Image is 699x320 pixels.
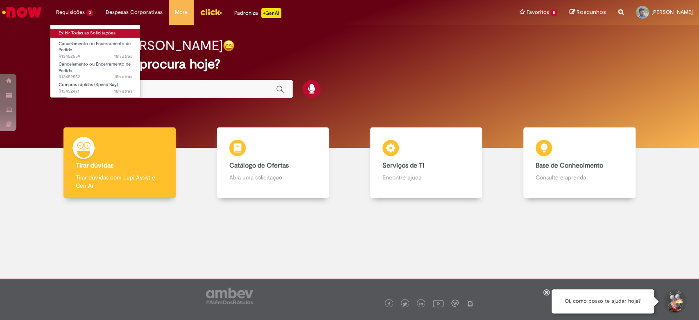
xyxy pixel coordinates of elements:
[66,57,633,71] h2: O que você procura hoje?
[552,289,654,313] div: Oi, como posso te ajudar hoje?
[86,9,93,16] span: 3
[1,4,43,20] img: ServiceNow
[577,8,606,16] span: Rascunhos
[56,8,85,16] span: Requisições
[175,8,188,16] span: More
[59,61,131,74] span: Cancelamento ou Encerramento de Pedido
[114,88,132,94] span: 18h atrás
[403,302,407,306] img: logo_footer_twitter.png
[59,53,132,60] span: R13452559
[50,60,140,77] a: Aberto R13452552 : Cancelamento ou Encerramento de Pedido
[503,127,656,198] a: Base de Conhecimento Consulte e aprenda
[59,88,132,95] span: R13452471
[536,161,603,170] b: Base de Conhecimento
[59,74,132,80] span: R13452552
[50,39,140,57] a: Aberto R13452559 : Cancelamento ou Encerramento de Pedido
[223,40,235,52] img: happy-face.png
[550,9,557,16] span: 5
[466,300,474,307] img: logo_footer_naosei.png
[229,173,317,182] p: Abra uma solicitação
[114,88,132,94] time: 27/08/2025 13:37:15
[382,173,470,182] p: Encontre ajuda
[76,173,163,190] p: Tirar dúvidas com Lupi Assist e Gen Ai
[570,9,606,16] a: Rascunhos
[382,161,424,170] b: Serviços de TI
[526,8,549,16] span: Favoritos
[536,173,623,182] p: Consulte e aprenda
[76,161,113,170] b: Tirar dúvidas
[50,80,140,95] a: Aberto R13452471 : Compras rápidas (Speed Buy)
[433,298,443,309] img: logo_footer_youtube.png
[114,74,132,80] time: 27/08/2025 13:51:24
[66,39,223,53] h2: Bom dia, [PERSON_NAME]
[234,8,281,18] div: Padroniza
[59,82,118,88] span: Compras rápidas (Speed Buy)
[43,127,196,198] a: Tirar dúvidas Tirar dúvidas com Lupi Assist e Gen Ai
[114,74,132,80] span: 18h atrás
[114,53,132,59] time: 27/08/2025 13:52:25
[50,29,140,38] a: Exibir Todas as Solicitações
[196,127,349,198] a: Catálogo de Ofertas Abra uma solicitação
[387,302,391,306] img: logo_footer_facebook.png
[114,53,132,59] span: 18h atrás
[59,41,131,53] span: Cancelamento ou Encerramento de Pedido
[350,127,503,198] a: Serviços de TI Encontre ajuda
[229,161,289,170] b: Catálogo de Ofertas
[50,25,140,98] ul: Requisições
[651,9,693,16] span: [PERSON_NAME]
[200,6,222,18] img: click_logo_yellow_360x200.png
[419,302,423,306] img: logo_footer_linkedin.png
[206,288,253,304] img: logo_footer_ambev_rotulo_gray.png
[662,289,687,314] button: Iniciar Conversa de Suporte
[451,300,459,307] img: logo_footer_workplace.png
[106,8,163,16] span: Despesas Corporativas
[261,8,281,18] p: +GenAi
